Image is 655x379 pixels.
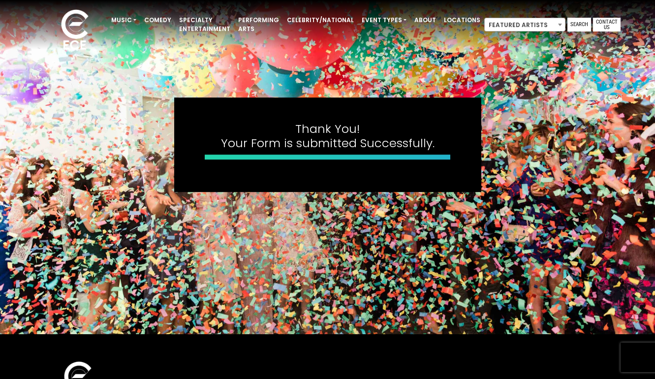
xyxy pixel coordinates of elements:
a: Celebrity/National [283,12,358,29]
a: Contact Us [593,18,621,32]
a: Locations [440,12,484,29]
span: Featured Artists [485,18,565,32]
img: ece_new_logo_whitev2-1.png [50,7,99,55]
a: About [410,12,440,29]
a: Music [107,12,140,29]
a: Performing Arts [234,12,283,37]
a: Specialty Entertainment [175,12,234,37]
span: Featured Artists [484,18,565,32]
a: Event Types [358,12,410,29]
a: Comedy [140,12,175,29]
h4: Thank You! Your Form is submitted Successfully. [205,122,451,151]
a: Search [567,18,591,32]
